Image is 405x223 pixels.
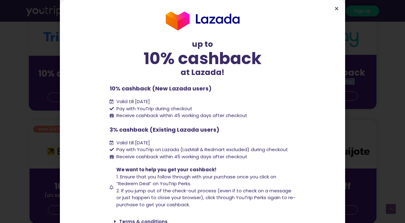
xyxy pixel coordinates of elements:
[115,153,247,160] span: Receive cashback within 45 working days after checkout
[110,125,296,134] p: 3% cashback (Existing Lazada users)
[110,38,296,78] div: up to at Lazada!
[115,105,192,112] span: Pay with YouTrip during checkout
[334,6,339,11] a: Close
[110,50,296,67] div: 10% cashback
[116,187,295,208] span: 2. If you jump out of the check-out process (even if to check on a message or just happen to clos...
[115,112,247,119] span: Receive cashback within 45 working days after checkout
[115,139,150,146] span: Valid till [DATE]
[115,146,288,153] span: Pay with YouTrip on Lazada (LazMall & Redmart excluded) during checkout
[110,84,296,93] p: 10% cashback (New Lazada users)
[115,98,150,105] span: Valid till [DATE]
[116,173,276,187] span: 1. Ensure that you follow through with your purchase once you click on “Redeem Deal” on YouTrip P...
[116,166,216,173] span: We want to help you get your cashback!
